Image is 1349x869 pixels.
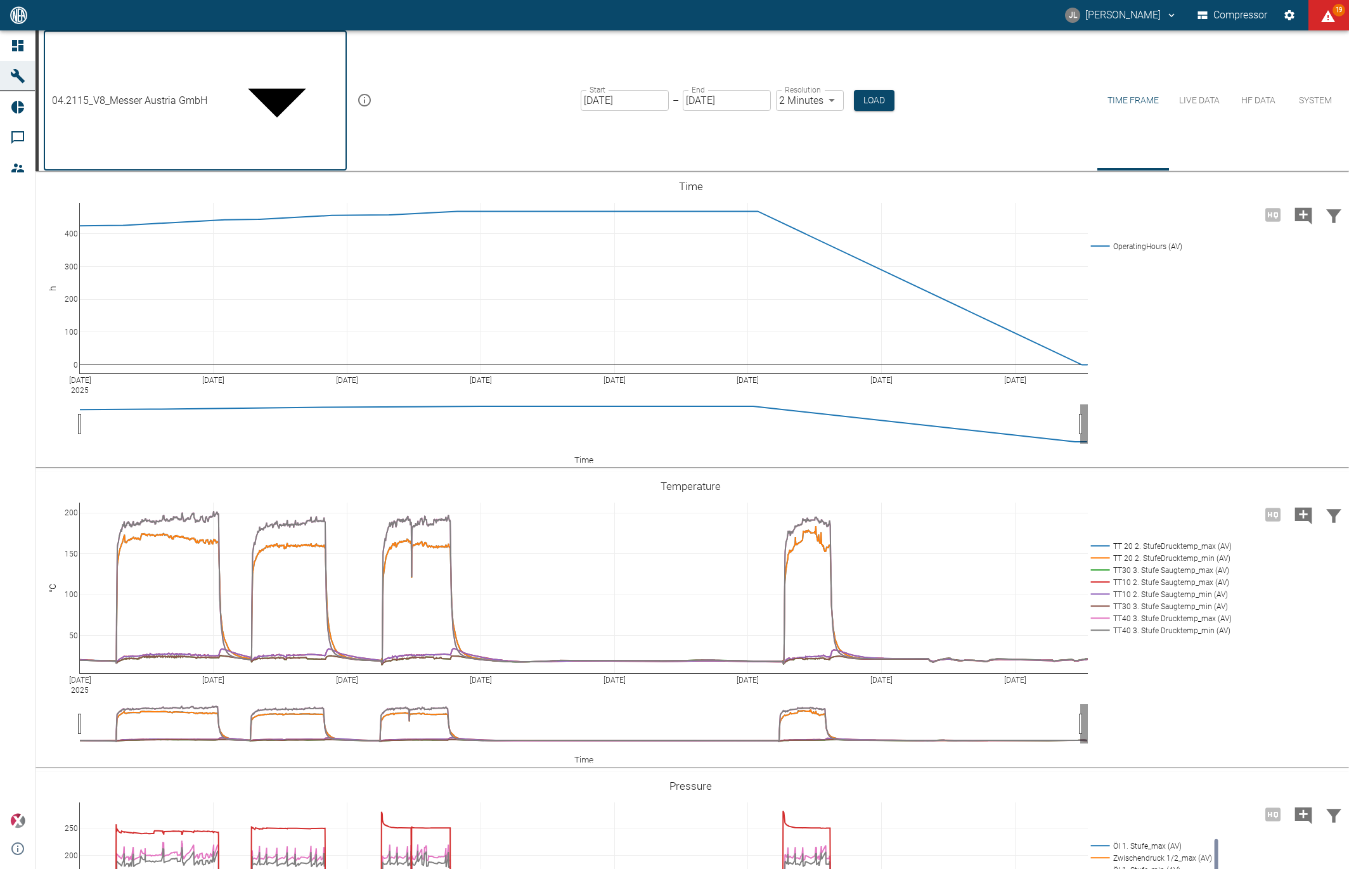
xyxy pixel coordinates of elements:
[1333,4,1345,16] span: 19
[1288,198,1319,231] button: Add comment
[1278,4,1301,27] button: Settings
[1319,797,1349,830] button: Filter Chart Data
[1287,30,1344,171] button: System
[854,90,894,111] button: Load
[776,90,844,111] div: 2 Minutes
[1319,498,1349,531] button: Filter Chart Data
[1258,208,1288,220] span: High Resolution only available for periods of <3 days
[590,84,605,95] label: Start
[1097,30,1169,171] button: Time Frame
[1063,4,1179,27] button: ai-cas@nea-x.net
[581,90,669,111] input: MM/DD/YYYY
[52,93,311,108] span: 04.2115_V8_Messer Austria GmbH_Gumpoldskirchen (AT)
[9,6,29,23] img: logo
[1288,797,1319,830] button: Add comment
[1169,30,1230,171] button: Live Data
[785,84,820,95] label: Resolution
[1195,4,1270,27] button: Compressor
[1288,498,1319,531] button: Add comment
[10,813,25,828] img: Xplore Logo
[692,84,704,95] label: End
[673,93,679,108] p: –
[1258,508,1288,520] span: High Resolution only available for periods of <3 days
[1258,808,1288,820] span: High Resolution only available for periods of <3 days
[1230,30,1287,171] button: HF Data
[352,87,377,113] button: mission info
[683,90,771,111] input: MM/DD/YYYY
[1319,198,1349,231] button: Filter Chart Data
[1065,8,1080,23] div: JL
